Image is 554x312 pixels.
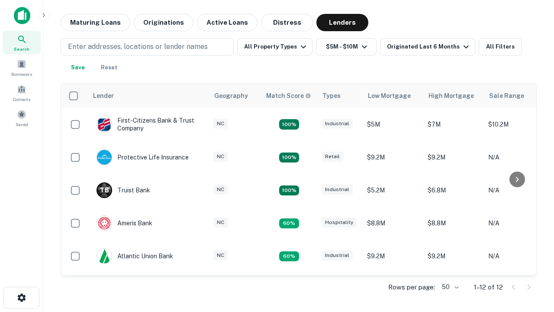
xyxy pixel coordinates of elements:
p: Rows per page: [388,282,435,292]
div: NC [213,152,228,162]
td: $9.2M [423,240,484,273]
button: Reset [95,59,123,76]
img: picture [97,249,112,263]
td: $6.8M [423,174,484,207]
button: Lenders [316,14,368,31]
div: Matching Properties: 2, hasApolloMatch: undefined [279,153,299,163]
td: $8.8M [363,207,423,240]
a: Search [3,31,41,54]
div: Matching Properties: 1, hasApolloMatch: undefined [279,218,299,229]
div: Matching Properties: 3, hasApolloMatch: undefined [279,185,299,196]
button: Save your search to get updates of matches that match your search criteria. [64,59,92,76]
div: NC [213,250,228,260]
button: Distress [261,14,313,31]
th: Low Mortgage [363,84,423,108]
th: Types [317,84,363,108]
div: Atlantic Union Bank [97,248,173,264]
span: Contacts [13,96,30,103]
div: Geography [214,91,248,101]
div: Industrial [322,250,353,260]
div: Retail [322,152,343,162]
a: Borrowers [3,56,41,79]
span: Search [14,45,29,52]
span: Saved [16,121,28,128]
div: Capitalize uses an advanced AI algorithm to match your search with the best lender. The match sco... [266,91,311,101]
button: Originations [134,14,193,31]
button: All Filters [479,38,522,55]
div: High Mortgage [428,91,474,101]
th: High Mortgage [423,84,484,108]
div: Industrial [322,185,353,195]
h6: Match Score [266,91,309,101]
div: NC [213,218,228,227]
a: Contacts [3,81,41,104]
div: Sale Range [489,91,524,101]
td: $9.2M [423,141,484,174]
p: 1–12 of 12 [474,282,503,292]
img: picture [97,150,112,165]
div: NC [213,119,228,129]
th: Geography [209,84,261,108]
div: Protective Life Insurance [97,149,189,165]
td: $6.3M [363,273,423,305]
div: Originated Last 6 Months [387,42,471,52]
th: Capitalize uses an advanced AI algorithm to match your search with the best lender. The match sco... [261,84,317,108]
img: picture [97,117,112,132]
a: Saved [3,106,41,130]
td: $5M [363,108,423,141]
th: Lender [88,84,209,108]
div: Matching Properties: 2, hasApolloMatch: undefined [279,119,299,130]
td: $8.8M [423,207,484,240]
img: picture [97,216,112,231]
button: Maturing Loans [61,14,130,31]
div: First-citizens Bank & Trust Company [97,117,200,132]
div: 50 [438,281,460,293]
div: Lender [93,91,114,101]
div: Types [322,91,341,101]
button: All Property Types [237,38,312,55]
div: Ameris Bank [97,215,152,231]
button: Originated Last 6 Months [380,38,475,55]
iframe: Chat Widget [511,215,554,257]
td: $9.2M [363,141,423,174]
td: $5.2M [363,174,423,207]
div: NC [213,185,228,195]
button: Enter addresses, locations or lender names [61,38,234,55]
td: $7M [423,108,484,141]
div: Truist Bank [97,182,150,198]
td: $9.2M [363,240,423,273]
img: capitalize-icon.png [14,7,30,24]
div: Matching Properties: 1, hasApolloMatch: undefined [279,251,299,262]
button: $5M - $10M [316,38,377,55]
button: Active Loans [197,14,258,31]
span: Borrowers [11,71,32,78]
div: Low Mortgage [368,91,411,101]
p: Enter addresses, locations or lender names [68,42,208,52]
p: T B [100,186,109,195]
div: Industrial [322,119,353,129]
div: Hospitality [322,218,357,227]
td: $6.3M [423,273,484,305]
